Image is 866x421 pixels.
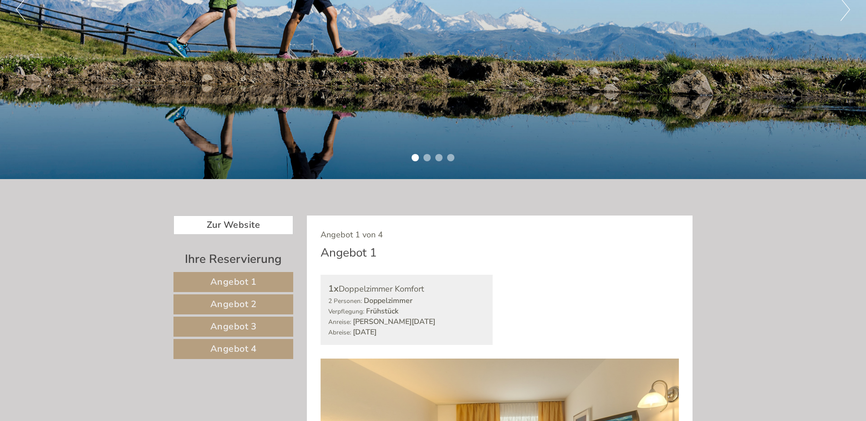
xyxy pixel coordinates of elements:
b: 1x [328,282,339,295]
span: Angebot 1 [210,276,257,288]
span: Angebot 2 [210,298,257,310]
span: Angebot 4 [210,343,257,355]
small: Anreise: [328,318,351,326]
b: [DATE] [353,327,377,337]
small: 2 Personen: [328,297,362,305]
b: [PERSON_NAME][DATE] [353,317,435,327]
small: Verpflegung: [328,307,364,316]
b: Frühstück [366,306,398,316]
small: Abreise: [328,328,351,337]
div: Doppelzimmer Komfort [328,282,485,296]
b: Doppelzimmer [364,296,413,306]
div: Angebot 1 [321,244,377,261]
span: Angebot 1 von 4 [321,229,383,240]
div: Ihre Reservierung [173,251,293,267]
span: Angebot 3 [210,320,257,333]
a: Zur Website [173,216,293,235]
